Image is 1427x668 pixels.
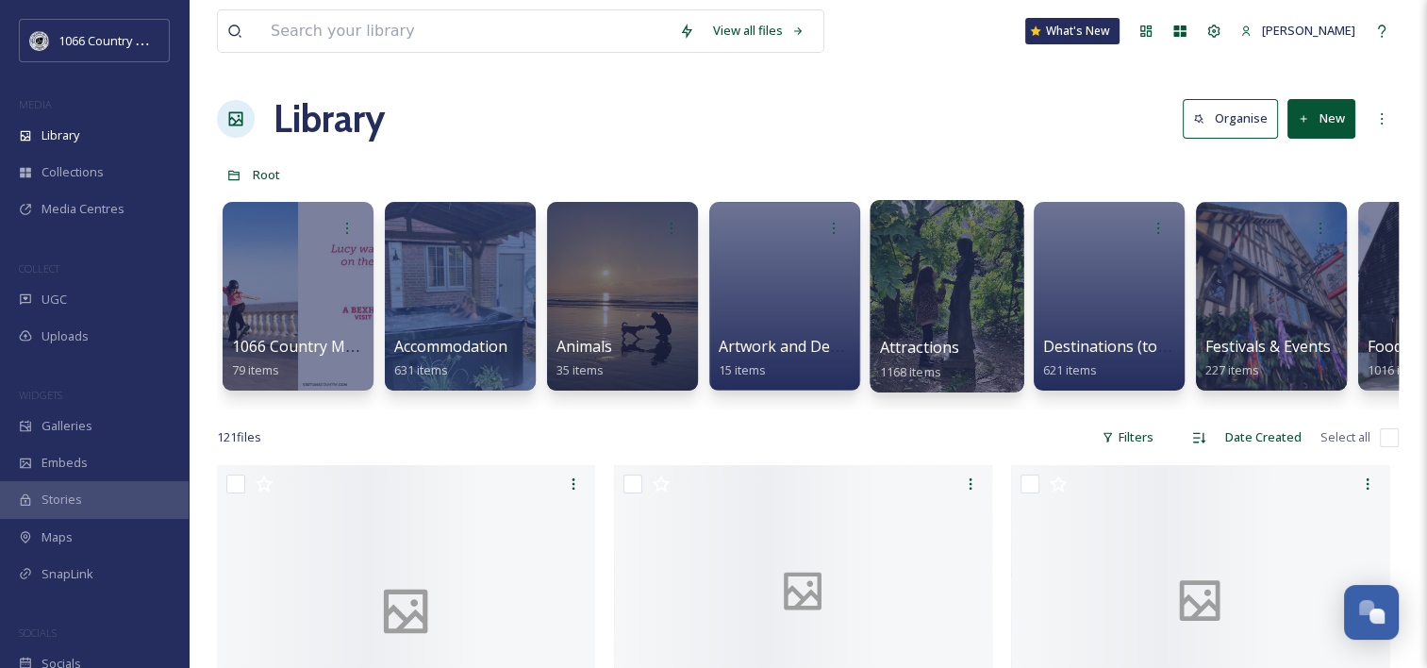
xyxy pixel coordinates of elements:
[719,336,908,357] span: Artwork and Design Folder
[30,31,49,50] img: logo_footerstamp.png
[394,336,507,357] span: Accommodation
[232,338,472,378] a: 1066 Country Moments campaign79 items
[394,338,507,378] a: Accommodation631 items
[1287,99,1355,138] button: New
[1183,99,1278,138] button: Organise
[1043,361,1097,378] span: 621 items
[1183,99,1287,138] a: Organise
[1043,338,1303,378] a: Destinations (towns and landscapes)621 items
[880,339,960,380] a: Attractions1168 items
[41,454,88,472] span: Embeds
[253,166,280,183] span: Root
[880,337,960,358] span: Attractions
[41,163,104,181] span: Collections
[1216,419,1311,456] div: Date Created
[41,291,67,309] span: UGC
[704,12,814,49] a: View all files
[58,31,191,49] span: 1066 Country Marketing
[719,361,766,378] span: 15 items
[253,163,280,186] a: Root
[232,336,472,357] span: 1066 Country Moments campaign
[1205,338,1331,378] a: Festivals & Events227 items
[880,362,941,379] span: 1168 items
[19,261,59,276] span: COLLECT
[1320,428,1370,446] span: Select all
[556,338,612,378] a: Animals35 items
[232,361,279,378] span: 79 items
[274,91,385,147] a: Library
[556,361,604,378] span: 35 items
[1043,336,1303,357] span: Destinations (towns and landscapes)
[1092,419,1163,456] div: Filters
[1205,361,1259,378] span: 227 items
[394,361,448,378] span: 631 items
[41,565,93,583] span: SnapLink
[41,327,89,345] span: Uploads
[261,10,670,52] input: Search your library
[1231,12,1365,49] a: [PERSON_NAME]
[19,97,52,111] span: MEDIA
[1025,18,1120,44] a: What's New
[1205,336,1331,357] span: Festivals & Events
[19,388,62,402] span: WIDGETS
[719,338,908,378] a: Artwork and Design Folder15 items
[41,417,92,435] span: Galleries
[1344,585,1399,640] button: Open Chat
[41,126,79,144] span: Library
[41,528,73,546] span: Maps
[556,336,612,357] span: Animals
[217,428,261,446] span: 121 file s
[41,491,82,509] span: Stories
[19,626,57,640] span: SOCIALS
[1262,22,1355,39] span: [PERSON_NAME]
[41,200,124,218] span: Media Centres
